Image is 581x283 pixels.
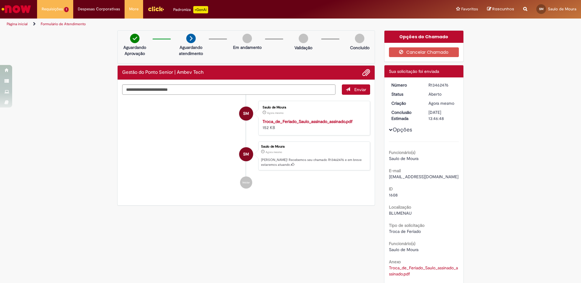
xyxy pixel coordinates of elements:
[120,44,150,56] p: Aguardando Aprovação
[355,34,364,43] img: img-circle-grey.png
[492,6,514,12] span: Rascunhos
[384,31,464,43] div: Opções do Chamado
[389,174,459,179] span: [EMAIL_ADDRESS][DOMAIN_NAME]
[389,69,439,74] span: Sua solicitação foi enviada
[7,22,28,26] a: Página inicial
[487,6,514,12] a: Rascunhos
[461,6,478,12] span: Favoritos
[41,22,86,26] a: Formulário de Atendimento
[263,106,364,109] div: Saulo de Moura
[243,147,249,162] span: SM
[354,87,366,92] span: Enviar
[389,247,418,252] span: Saulo de Moura
[428,101,454,106] span: Agora mesmo
[129,6,139,12] span: More
[389,47,459,57] button: Cancelar Chamado
[539,7,544,11] span: SM
[389,192,398,198] span: 1608
[387,82,424,88] dt: Número
[243,106,249,121] span: SM
[428,82,457,88] div: R13462476
[186,34,196,43] img: arrow-next.png
[389,229,421,234] span: Troca de Feriado
[389,150,415,155] b: Funcionário(s)
[263,119,352,124] a: Troca_de_Feriado_Saulo_assinado_assinado.pdf
[389,210,412,216] span: BLUMENAU
[267,111,284,115] span: Agora mesmo
[389,241,415,246] b: Funcionário(s)
[362,69,370,77] button: Adicionar anexos
[389,265,458,277] a: Download de Troca_de_Feriado_Saulo_assinado_assinado.pdf
[266,150,282,154] span: Agora mesmo
[350,45,370,51] p: Concluído
[389,204,411,210] b: Localização
[428,91,457,97] div: Aberto
[261,145,367,148] div: Saulo de Moura
[261,158,367,167] p: [PERSON_NAME]! Recebemos seu chamado R13462476 e em breve estaremos atuando.
[389,168,401,173] b: E-mail
[239,107,253,121] div: Saulo de Moura
[5,19,383,30] ul: Trilhas de página
[267,111,284,115] time: 29/08/2025 13:46:21
[389,223,425,228] b: Tipo de solicitação
[266,150,282,154] time: 29/08/2025 13:46:43
[122,95,370,195] ul: Histórico de tíquete
[122,141,370,171] li: Saulo de Moura
[387,100,424,106] dt: Criação
[389,156,418,161] span: Saulo de Moura
[548,6,576,12] span: Saulo de Moura
[242,34,252,43] img: img-circle-grey.png
[389,186,393,192] b: ID
[389,259,401,264] b: Anexo
[299,34,308,43] img: img-circle-grey.png
[176,44,206,56] p: Aguardando atendimento
[148,4,164,13] img: click_logo_yellow_360x200.png
[428,100,457,106] div: 29/08/2025 13:46:43
[1,3,32,15] img: ServiceNow
[122,84,335,95] textarea: Digite sua mensagem aqui...
[233,44,262,50] p: Em andamento
[130,34,139,43] img: check-circle-green.png
[294,45,312,51] p: Validação
[78,6,120,12] span: Despesas Corporativas
[342,84,370,95] button: Enviar
[387,109,424,121] dt: Conclusão Estimada
[239,147,253,161] div: Saulo de Moura
[64,7,69,12] span: 1
[387,91,424,97] dt: Status
[173,6,208,13] div: Padroniza
[42,6,63,12] span: Requisições
[263,118,364,131] div: 152 KB
[122,70,204,75] h2: Gestão do Ponto Senior | Ambev Tech Histórico de tíquete
[193,6,208,13] p: +GenAi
